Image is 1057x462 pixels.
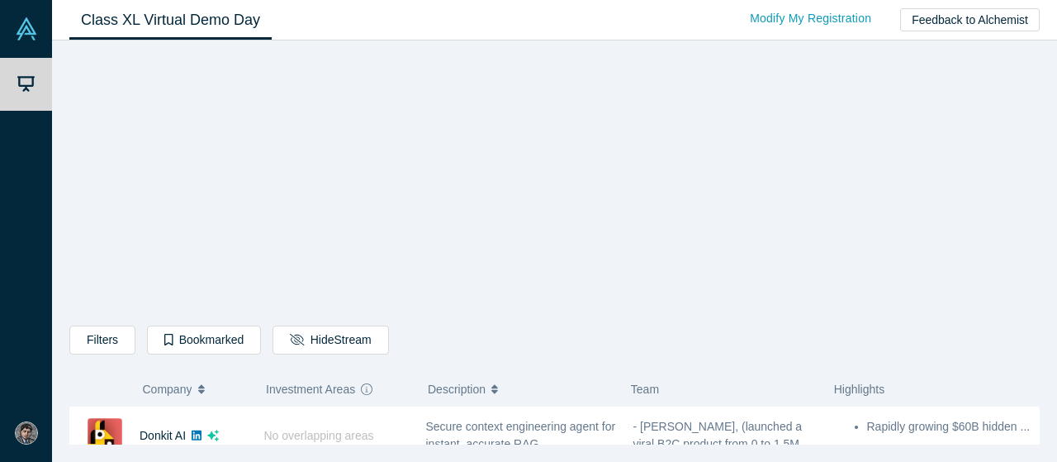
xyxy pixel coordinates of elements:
span: Company [143,372,192,407]
a: Modify My Registration [732,4,889,33]
li: Rapidly growing $60B hidden ... [867,418,1031,436]
img: Alchemist Vault Logo [15,17,38,40]
button: Filters [69,326,135,355]
button: Description [428,372,614,407]
img: Donkit AI's Logo [88,418,122,453]
span: No overlapping areas [264,429,374,442]
span: Secure context engineering agent for instant, accurate RAG [426,420,616,450]
span: Description [428,372,486,407]
button: Bookmarked [147,326,261,355]
span: Highlights [834,383,884,396]
svg: dsa ai sparkles [207,430,219,441]
a: Donkit AI [140,429,186,442]
iframe: Alchemist Class XL Demo Day: Vault [325,54,785,313]
span: Team [631,383,659,396]
button: Company [143,372,249,407]
img: Nitin Naik's Account [15,422,38,445]
span: Investment Areas [266,372,355,407]
button: HideStream [273,326,388,355]
button: Feedback to Alchemist [900,8,1040,31]
a: Class XL Virtual Demo Day [69,1,272,40]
